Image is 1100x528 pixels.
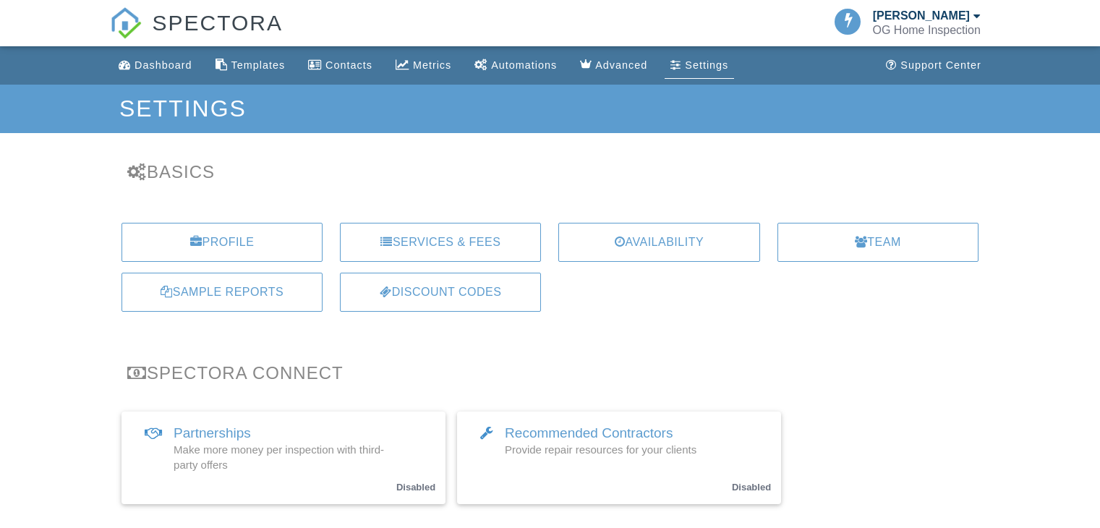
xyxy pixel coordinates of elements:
img: The Best Home Inspection Software - Spectora [110,7,142,39]
h3: Basics [127,162,973,182]
small: Disabled [732,482,771,493]
span: Provide repair resources for your clients [505,443,696,456]
div: Dashboard [135,59,192,71]
a: Sample Reports [121,273,323,312]
a: Availability [558,223,759,262]
h3: Spectora Connect [127,363,973,383]
a: Support Center [880,52,987,79]
span: Make more money per inspection with third-party offers [174,443,384,471]
h1: Settings [119,96,981,122]
a: Services & Fees [340,223,541,262]
a: Settings [665,52,734,79]
a: Advanced [574,52,653,79]
a: Profile [121,223,323,262]
a: SPECTORA [110,22,283,48]
div: Templates [231,59,286,71]
div: Contacts [325,59,372,71]
a: Contacts [302,52,378,79]
div: Support Center [900,59,981,71]
small: Disabled [396,482,435,493]
div: Advanced [595,59,647,71]
div: [PERSON_NAME] [873,9,970,23]
div: OG Home Inspection [872,23,980,38]
a: Metrics [390,52,457,79]
div: Settings [685,59,728,71]
a: Recommended Contractors Provide repair resources for your clients Disabled [457,412,781,504]
a: Templates [210,52,291,79]
div: Automations [491,59,557,71]
div: Metrics [413,59,451,71]
a: Partnerships Make more money per inspection with third-party offers Disabled [121,412,445,504]
a: Dashboard [113,52,197,79]
span: Recommended Contractors [505,425,673,440]
a: Discount Codes [340,273,541,312]
span: Partnerships [174,425,251,440]
a: Automations (Basic) [469,52,563,79]
a: Team [777,223,979,262]
span: SPECTORA [153,7,283,38]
